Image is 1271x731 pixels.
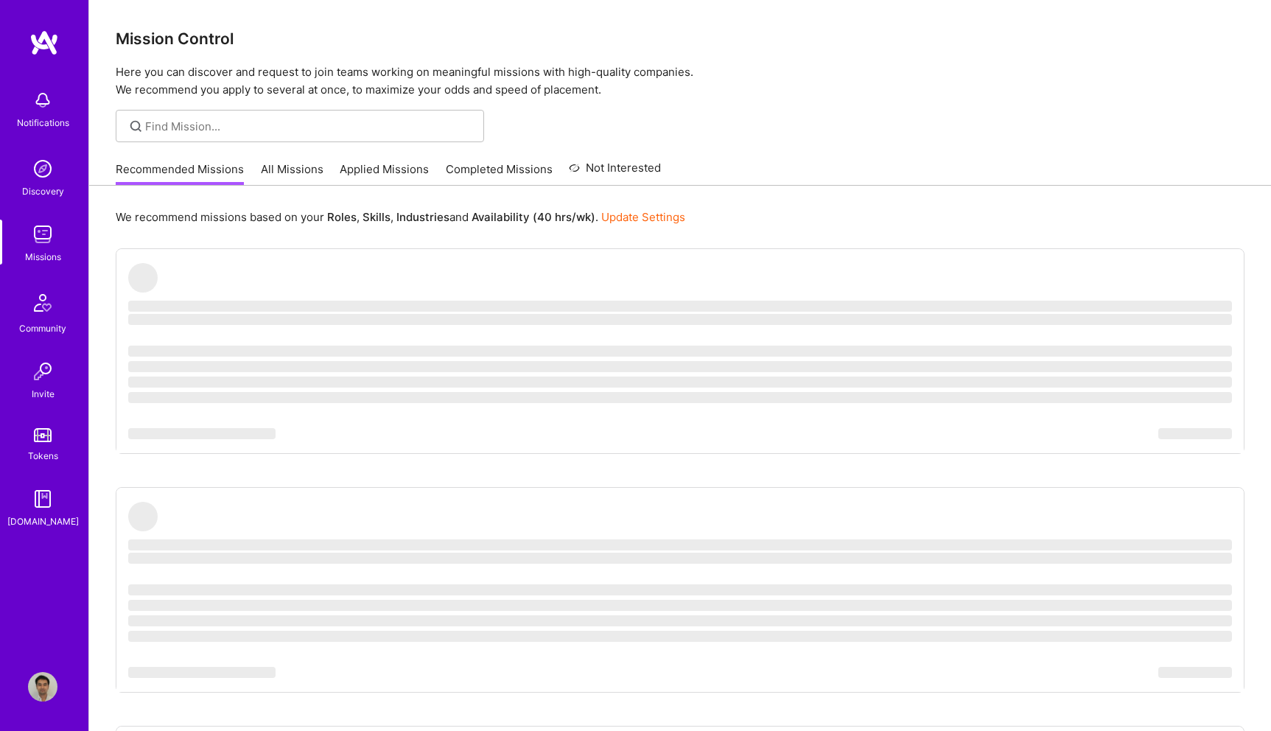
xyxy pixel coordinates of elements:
img: guide book [28,484,57,514]
a: Not Interested [569,159,661,186]
p: We recommend missions based on your , , and . [116,209,685,225]
b: Availability (40 hrs/wk) [472,210,595,224]
b: Industries [396,210,449,224]
div: Tokens [28,448,58,464]
img: bell [28,85,57,115]
a: Applied Missions [340,161,429,186]
img: teamwork [28,220,57,249]
a: Completed Missions [446,161,553,186]
a: User Avatar [24,672,61,702]
p: Here you can discover and request to join teams working on meaningful missions with high-quality ... [116,63,1244,99]
h3: Mission Control [116,29,1244,48]
div: Invite [32,386,55,402]
a: Recommended Missions [116,161,244,186]
img: Community [25,285,60,321]
i: icon SearchGrey [127,118,144,135]
b: Skills [363,210,391,224]
a: Update Settings [601,210,685,224]
img: logo [29,29,59,56]
a: All Missions [261,161,323,186]
div: [DOMAIN_NAME] [7,514,79,529]
div: Community [19,321,66,336]
input: Find Mission... [145,119,473,134]
div: Discovery [22,183,64,199]
img: User Avatar [28,672,57,702]
div: Missions [25,249,61,265]
img: discovery [28,154,57,183]
img: tokens [34,428,52,442]
img: Invite [28,357,57,386]
b: Roles [327,210,357,224]
div: Notifications [17,115,69,130]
